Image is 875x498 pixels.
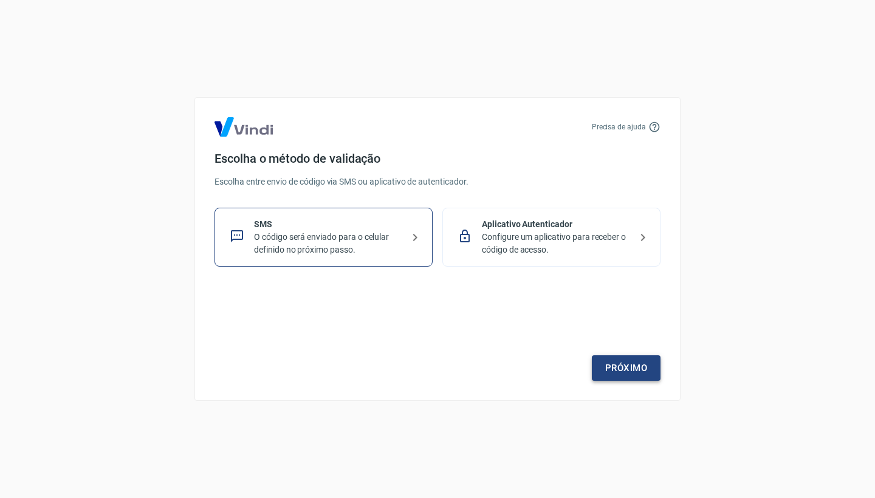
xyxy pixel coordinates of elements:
p: SMS [254,218,403,231]
p: O código será enviado para o celular definido no próximo passo. [254,231,403,256]
div: Aplicativo AutenticadorConfigure um aplicativo para receber o código de acesso. [442,208,661,267]
h4: Escolha o método de validação [214,151,661,166]
p: Aplicativo Autenticador [482,218,631,231]
a: Próximo [592,355,661,381]
img: Logo Vind [214,117,273,137]
p: Configure um aplicativo para receber o código de acesso. [482,231,631,256]
p: Escolha entre envio de código via SMS ou aplicativo de autenticador. [214,176,661,188]
div: SMSO código será enviado para o celular definido no próximo passo. [214,208,433,267]
p: Precisa de ajuda [592,121,646,132]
